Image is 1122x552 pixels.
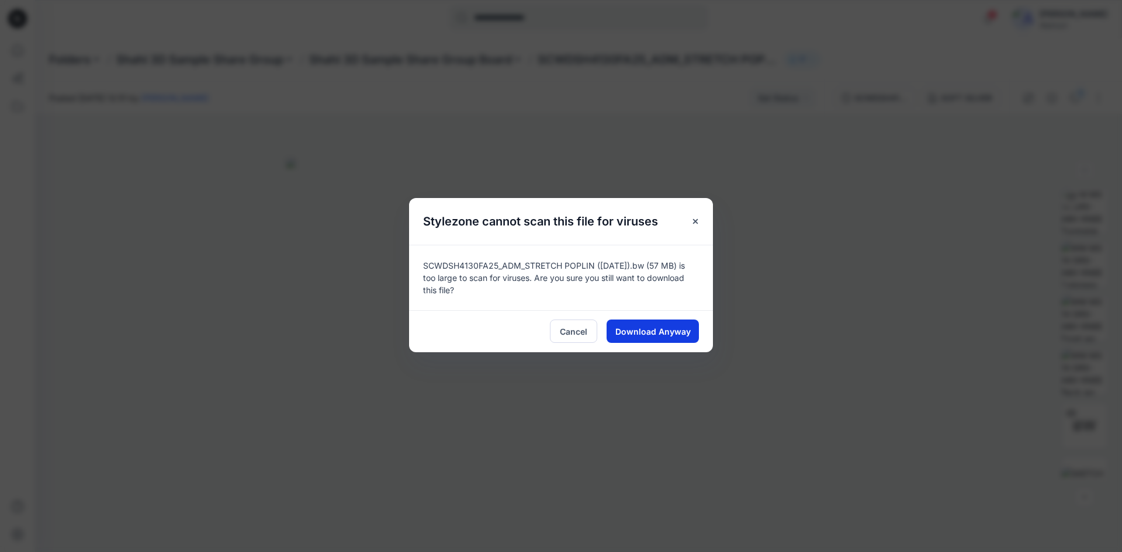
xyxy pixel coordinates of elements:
button: Close [685,211,706,232]
h5: Stylezone cannot scan this file for viruses [409,198,672,245]
button: Download Anyway [607,320,699,343]
span: Download Anyway [615,325,691,338]
button: Cancel [550,320,597,343]
span: Cancel [560,325,587,338]
div: SCWDSH4130FA25_ADM_STRETCH POPLIN ([DATE]).bw (57 MB) is too large to scan for viruses. Are you s... [409,245,713,310]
